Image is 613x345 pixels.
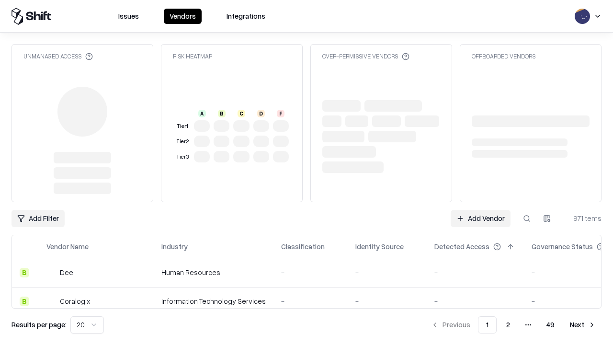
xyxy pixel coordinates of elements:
button: 49 [539,316,562,333]
div: Tier 3 [175,153,190,161]
button: 1 [478,316,497,333]
div: Unmanaged Access [23,52,93,60]
nav: pagination [425,316,602,333]
button: Add Filter [11,210,65,227]
div: - [355,267,419,277]
div: Vendor Name [46,241,89,252]
div: - [355,296,419,306]
div: Tier 1 [175,122,190,130]
div: B [20,297,29,306]
button: Next [564,316,602,333]
div: B [218,110,226,117]
img: Coralogix [46,297,56,306]
div: Coralogix [60,296,90,306]
div: D [257,110,265,117]
div: Classification [281,241,325,252]
div: Over-Permissive Vendors [322,52,409,60]
div: Human Resources [161,267,266,277]
div: B [20,268,29,277]
div: A [198,110,206,117]
button: Vendors [164,9,202,24]
div: - [281,296,340,306]
div: Offboarded Vendors [472,52,535,60]
img: Deel [46,268,56,277]
div: Governance Status [532,241,593,252]
button: Integrations [221,9,271,24]
div: F [277,110,284,117]
div: Detected Access [434,241,489,252]
div: Risk Heatmap [173,52,212,60]
div: - [434,296,516,306]
p: Results per page: [11,320,67,330]
div: Tier 2 [175,138,190,146]
div: Information Technology Services [161,296,266,306]
button: Issues [113,9,145,24]
div: Industry [161,241,188,252]
div: - [434,267,516,277]
div: - [281,267,340,277]
div: Deel [60,267,75,277]
div: Identity Source [355,241,404,252]
button: 2 [499,316,518,333]
div: 971 items [563,213,602,223]
a: Add Vendor [451,210,511,227]
div: C [238,110,245,117]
